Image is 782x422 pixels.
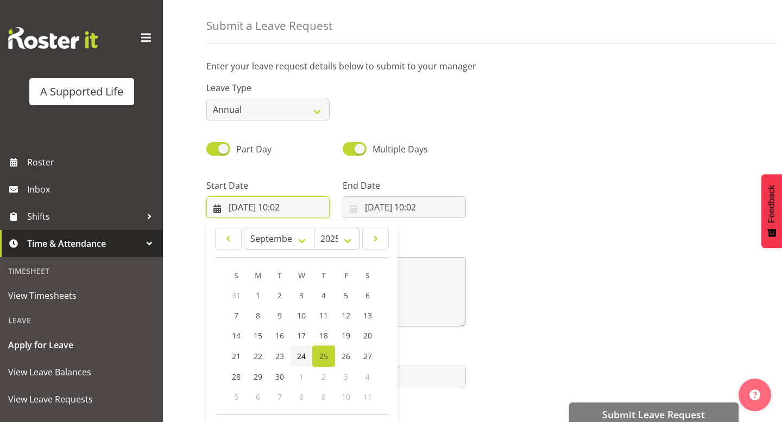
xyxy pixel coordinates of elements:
[319,351,328,361] span: 25
[275,351,284,361] span: 23
[363,392,372,402] span: 11
[234,270,238,280] span: S
[232,290,241,300] span: 31
[761,174,782,248] button: Feedback - Show survey
[278,392,282,402] span: 7
[335,305,357,325] a: 12
[247,305,269,325] a: 8
[357,346,379,367] a: 27
[335,285,357,305] a: 5
[343,179,466,192] label: End Date
[8,391,155,407] span: View Leave Requests
[299,372,304,382] span: 1
[3,260,160,282] div: Timesheet
[297,351,306,361] span: 24
[365,290,370,300] span: 6
[357,285,379,305] a: 6
[269,285,291,305] a: 2
[206,20,332,32] h4: Submit a Leave Request
[299,290,304,300] span: 3
[269,346,291,367] a: 23
[312,285,335,305] a: 4
[363,351,372,361] span: 27
[321,372,326,382] span: 2
[256,392,260,402] span: 6
[206,196,330,218] input: Click to select...
[312,346,335,367] a: 25
[365,372,370,382] span: 4
[357,305,379,325] a: 13
[254,372,262,382] span: 29
[8,364,155,380] span: View Leave Balances
[275,330,284,341] span: 16
[27,154,157,170] span: Roster
[236,143,272,155] span: Part Day
[291,305,312,325] a: 10
[247,285,269,305] a: 1
[269,305,291,325] a: 9
[298,270,305,280] span: W
[232,351,241,361] span: 21
[291,285,312,305] a: 3
[3,331,160,359] a: Apply for Leave
[342,310,350,321] span: 12
[343,196,466,218] input: Click to select...
[342,330,350,341] span: 19
[278,270,282,280] span: T
[254,330,262,341] span: 15
[256,310,260,321] span: 8
[278,290,282,300] span: 2
[255,270,262,280] span: M
[225,346,247,367] a: 21
[225,325,247,346] a: 14
[342,392,350,402] span: 10
[27,235,141,252] span: Time & Attendance
[8,287,155,304] span: View Timesheets
[373,143,428,155] span: Multiple Days
[234,392,238,402] span: 5
[247,367,269,387] a: 29
[254,351,262,361] span: 22
[291,325,312,346] a: 17
[40,84,123,100] div: A Supported Life
[365,270,370,280] span: S
[269,367,291,387] a: 30
[363,310,372,321] span: 13
[3,282,160,309] a: View Timesheets
[297,310,306,321] span: 10
[206,179,330,192] label: Start Date
[225,367,247,387] a: 28
[319,310,328,321] span: 11
[335,325,357,346] a: 19
[234,310,238,321] span: 7
[335,346,357,367] a: 26
[291,346,312,367] a: 24
[278,310,282,321] span: 9
[256,290,260,300] span: 1
[27,181,157,197] span: Inbox
[321,392,326,402] span: 9
[8,27,98,49] img: Rosterit website logo
[312,325,335,346] a: 18
[321,270,326,280] span: T
[206,81,330,94] label: Leave Type
[299,392,304,402] span: 8
[312,305,335,325] a: 11
[344,290,348,300] span: 5
[3,309,160,331] div: Leave
[749,389,760,400] img: help-xxl-2.png
[363,330,372,341] span: 20
[232,330,241,341] span: 14
[232,372,241,382] span: 28
[247,325,269,346] a: 15
[27,208,141,225] span: Shifts
[297,330,306,341] span: 17
[357,325,379,346] a: 20
[3,359,160,386] a: View Leave Balances
[225,305,247,325] a: 7
[275,372,284,382] span: 30
[269,325,291,346] a: 16
[206,60,739,73] p: Enter your leave request details below to submit to your manager
[319,330,328,341] span: 18
[321,290,326,300] span: 4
